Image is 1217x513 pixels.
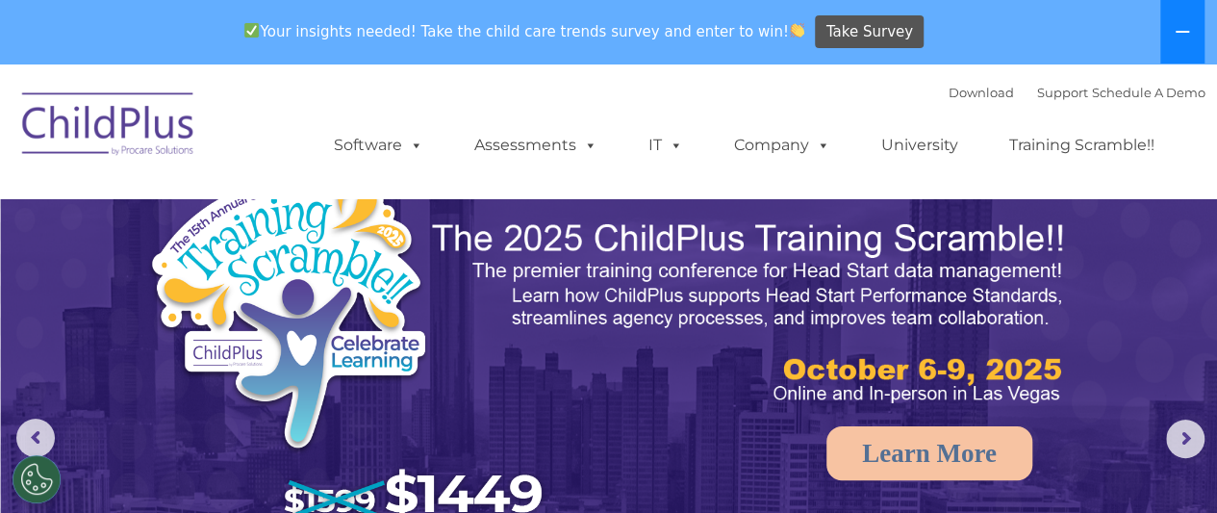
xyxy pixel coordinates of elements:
iframe: Chat Widget [1121,421,1217,513]
a: Support [1037,85,1088,100]
img: ChildPlus by Procare Solutions [13,79,205,175]
button: Cookies Settings [13,455,61,503]
a: Company [715,126,849,165]
span: Last name [267,127,326,141]
span: Your insights needed! Take the child care trends survey and enter to win! [237,13,813,50]
a: IT [629,126,702,165]
a: Download [949,85,1014,100]
a: Assessments [455,126,617,165]
a: Take Survey [815,15,924,49]
a: University [862,126,977,165]
font: | [949,85,1205,100]
a: Training Scramble!! [990,126,1174,165]
a: Learn More [826,426,1032,480]
span: Take Survey [826,15,913,49]
img: ✅ [244,23,259,38]
span: Phone number [267,206,349,220]
img: 👏 [790,23,804,38]
a: Schedule A Demo [1092,85,1205,100]
a: Software [315,126,443,165]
